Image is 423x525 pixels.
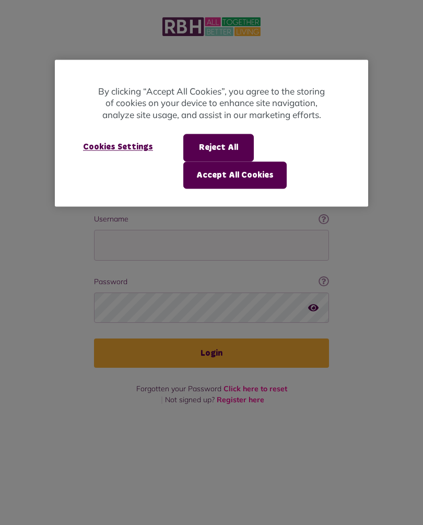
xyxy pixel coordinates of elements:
[97,86,326,121] p: By clicking “Accept All Cookies”, you agree to the storing of cookies on your device to enhance s...
[183,161,287,189] button: Accept All Cookies
[183,134,254,161] button: Reject All
[55,60,368,206] div: Cookie banner
[70,134,166,160] button: Cookies Settings
[55,60,368,206] div: Privacy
